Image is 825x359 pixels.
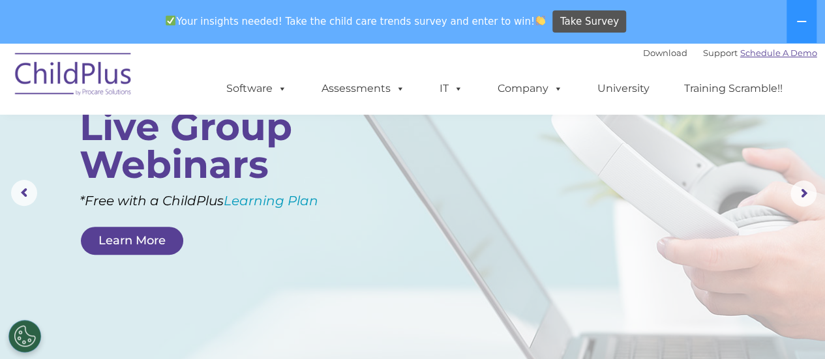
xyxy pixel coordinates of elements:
[160,8,551,34] span: Your insights needed! Take the child care trends survey and enter to win!
[485,76,576,102] a: Company
[643,48,817,58] font: |
[8,44,139,109] img: ChildPlus by Procare Solutions
[181,139,237,149] span: Phone number
[584,76,663,102] a: University
[213,76,300,102] a: Software
[535,16,545,25] img: 👏
[80,108,348,184] rs-layer: Live Group Webinars
[308,76,418,102] a: Assessments
[224,193,318,208] a: Learning Plan
[80,188,371,213] rs-layer: *Free with a ChildPlus
[181,86,221,96] span: Last name
[552,10,626,33] a: Take Survey
[81,227,183,255] a: Learn More
[166,16,175,25] img: ✅
[560,10,619,33] span: Take Survey
[740,48,817,58] a: Schedule A Demo
[8,320,41,352] button: Cookies Settings
[643,48,687,58] a: Download
[671,76,796,102] a: Training Scramble!!
[427,76,476,102] a: IT
[703,48,738,58] a: Support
